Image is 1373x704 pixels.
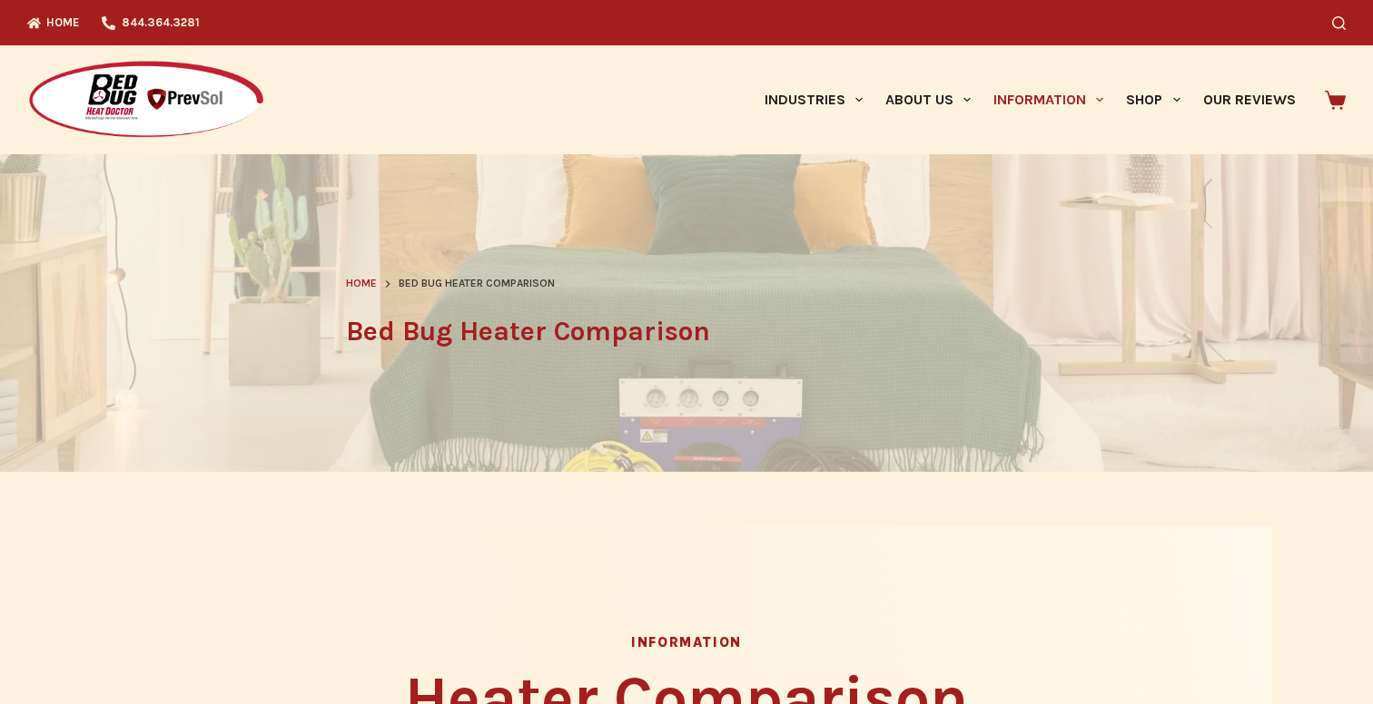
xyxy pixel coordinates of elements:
h1: Bed Bug Heater Comparison [346,311,1027,352]
a: Information [983,45,1115,154]
h5: Information [211,636,1163,650]
a: About Us [874,45,982,154]
span: Home [346,277,377,289]
a: Industries [753,45,874,154]
nav: Primary [753,45,1307,154]
button: Search [1332,16,1346,30]
a: Home [346,275,377,293]
a: Shop [1115,45,1191,154]
span: Bed Bug Heater Comparison [399,275,555,293]
a: Our Reviews [1191,45,1307,154]
img: Prevsol/Bed Bug Heat Doctor [27,60,265,141]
